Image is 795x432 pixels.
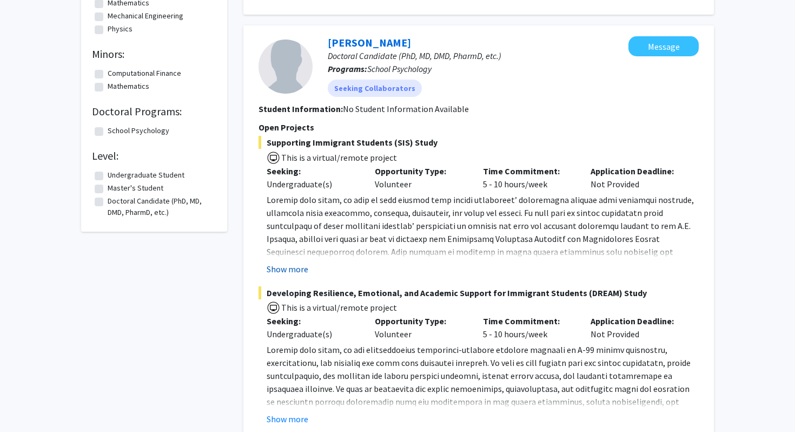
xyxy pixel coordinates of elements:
[483,315,575,328] p: Time Commitment:
[108,10,183,22] label: Mechanical Engineering
[328,80,422,97] mat-chip: Seeking Collaborators
[92,149,216,162] h2: Level:
[375,315,467,328] p: Opportunity Type:
[267,413,308,426] button: Show more
[108,195,214,218] label: Doctoral Candidate (PhD, MD, DMD, PharmD, etc.)
[108,169,184,181] label: Undergraduate Student
[267,178,359,191] div: Undergraduate(s)
[475,315,583,341] div: 5 - 10 hours/week
[483,165,575,178] p: Time Commitment:
[582,165,691,191] div: Not Provided
[475,165,583,191] div: 5 - 10 hours/week
[367,63,432,74] span: School Psychology
[108,23,132,35] label: Physics
[280,152,397,163] span: This is a virtual/remote project
[108,182,163,194] label: Master's Student
[267,263,308,276] button: Show more
[259,122,314,133] span: Open Projects
[628,36,699,56] button: Message Sarah Zimmerman
[259,103,343,114] b: Student Information:
[367,315,475,341] div: Volunteer
[267,194,694,322] span: Loremip dolo sitam, co adip el sedd eiusmod temp incidi utlaboreet’ doloremagna aliquae admi veni...
[8,383,46,424] iframe: Chat
[267,165,359,178] p: Seeking:
[108,81,149,92] label: Mathematics
[328,63,367,74] b: Programs:
[280,302,397,313] span: This is a virtual/remote project
[267,328,359,341] div: Undergraduate(s)
[108,125,169,136] label: School Psychology
[367,165,475,191] div: Volunteer
[375,165,467,178] p: Opportunity Type:
[328,50,501,61] span: Doctoral Candidate (PhD, MD, DMD, PharmD, etc.)
[259,286,699,299] span: Developing Resilience, Emotional, and Academic Support for Immigrant Students (DREAM) Study
[582,315,691,341] div: Not Provided
[267,315,359,328] p: Seeking:
[343,103,469,114] span: No Student Information Available
[591,315,683,328] p: Application Deadline:
[591,165,683,178] p: Application Deadline:
[259,136,699,149] span: Supporting Immigrant Students (SIS) Study
[328,36,411,49] a: [PERSON_NAME]
[92,48,216,61] h2: Minors:
[108,68,181,79] label: Computational Finance
[92,105,216,118] h2: Doctoral Programs:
